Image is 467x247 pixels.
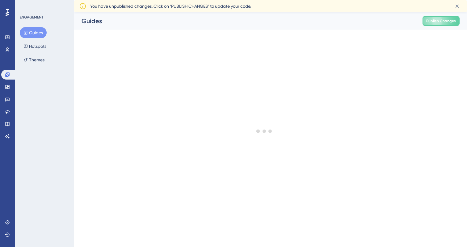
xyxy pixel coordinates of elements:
button: Guides [20,27,47,38]
span: You have unpublished changes. Click on ‘PUBLISH CHANGES’ to update your code. [90,2,251,10]
div: ENGAGEMENT [20,15,43,20]
button: Hotspots [20,41,50,52]
span: Publish Changes [426,19,456,23]
button: Themes [20,54,48,65]
div: Guides [82,17,407,25]
button: Publish Changes [423,16,460,26]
